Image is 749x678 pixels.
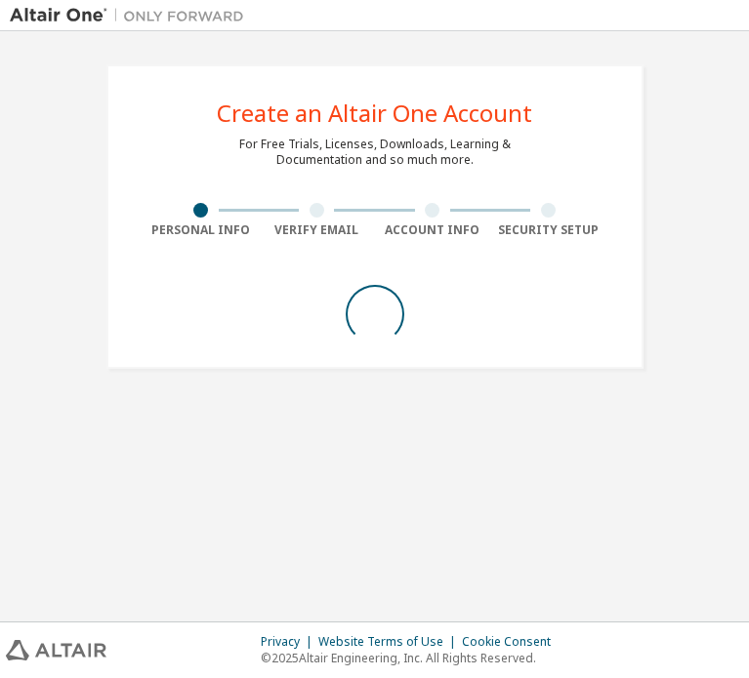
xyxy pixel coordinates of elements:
img: altair_logo.svg [6,640,106,660]
div: Cookie Consent [462,634,562,650]
div: Personal Info [144,222,260,238]
div: Security Setup [490,222,606,238]
img: Altair One [10,6,254,25]
div: Website Terms of Use [318,634,462,650]
div: For Free Trials, Licenses, Downloads, Learning & Documentation and so much more. [239,137,511,168]
div: Privacy [261,634,318,650]
div: Account Info [375,222,491,238]
div: Create an Altair One Account [217,101,532,125]
p: © 2025 Altair Engineering, Inc. All Rights Reserved. [261,650,562,666]
div: Verify Email [259,222,375,238]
